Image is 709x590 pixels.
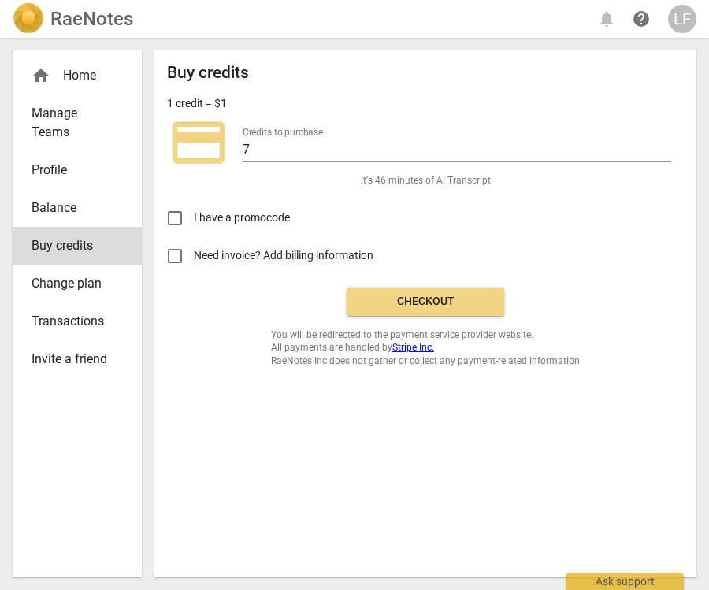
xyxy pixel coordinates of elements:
a: Balance [13,189,142,227]
label: Credits to purchase [243,128,323,137]
a: Invite a friend [13,340,142,378]
a: Help [627,5,655,33]
span: Balance [32,199,110,217]
span: Invite a friend [32,350,110,369]
span: Manage Teams [32,104,110,142]
span: It's 46 minutes of AI Transcript [361,174,491,187]
span: Need invoice? Add billing information [194,247,376,264]
h2: Buy credits [167,63,249,83]
a: LogoRaeNotes [13,3,133,35]
h2: RaeNotes [50,8,133,30]
span: Buy credits [32,236,110,255]
button: LF [668,5,696,33]
span: help [632,9,651,28]
a: Stripe Inc. [392,342,434,353]
div: Home [32,66,110,85]
span: I have a promocode [194,210,290,226]
span: Profile [32,161,110,180]
span: You will be redirected to the payment service provider website. All payments are handled by RaeNo... [271,328,580,368]
a: Change plan [13,265,142,302]
span: Change plan [32,274,110,293]
span: Transactions [32,312,110,331]
button: Checkout [347,288,504,316]
p: 1 credit = $1 [167,95,227,112]
span: home [32,66,50,85]
a: Profile [13,151,142,189]
a: Buy credits [13,227,142,265]
a: Transactions [13,302,142,340]
span: credit_card [167,111,230,174]
div: Ask support [566,573,684,590]
span: Checkout [359,294,492,310]
img: Logo [13,3,44,35]
div: Home [13,57,142,95]
a: Manage Teams [13,95,142,151]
